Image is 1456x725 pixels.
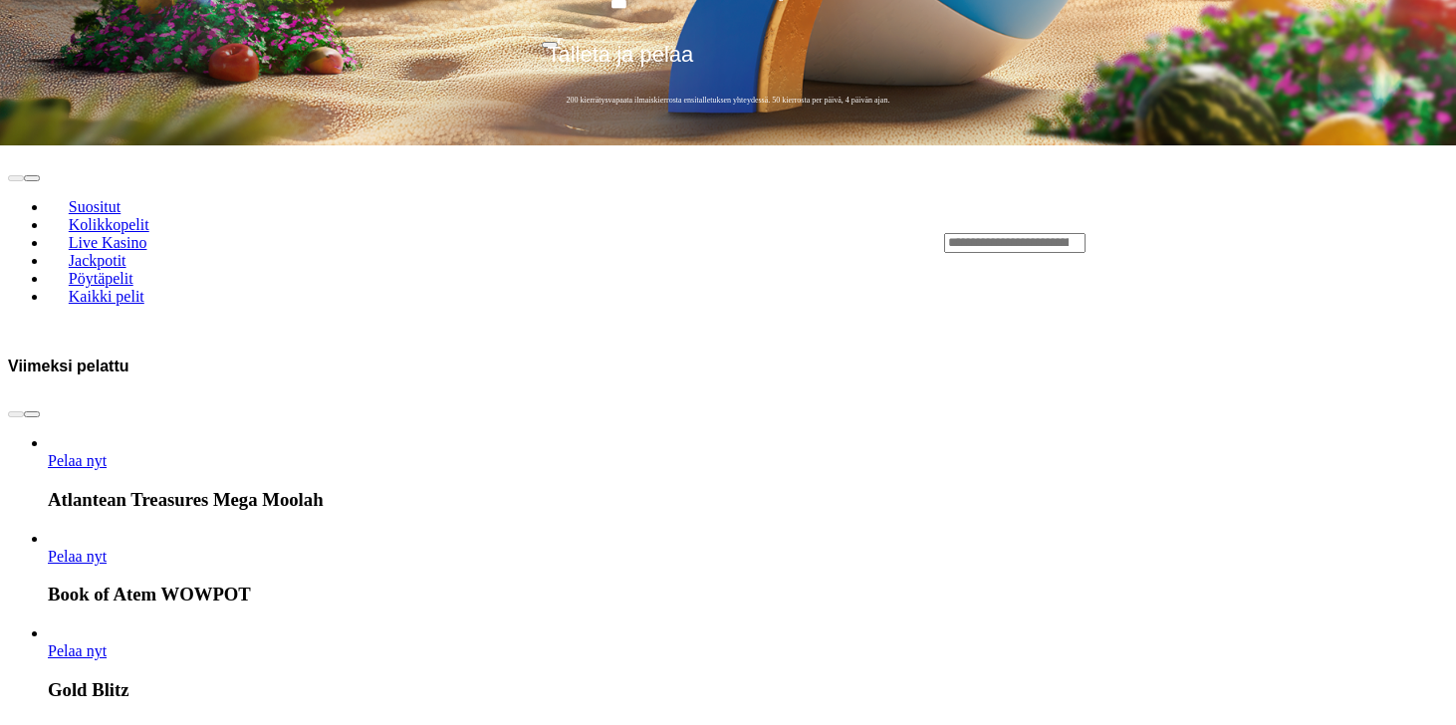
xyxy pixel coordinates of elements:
button: prev slide [8,175,24,181]
h3: Book of Atem WOWPOT [48,584,1448,605]
span: Pelaa nyt [48,642,107,659]
a: Jackpotit [48,246,146,276]
span: Suositut [61,198,128,215]
a: Gold Blitz [48,642,107,659]
span: Live Kasino [61,234,155,251]
a: Pöytäpelit [48,264,153,294]
span: Kaikki pelit [61,288,152,305]
span: Kolikkopelit [61,216,157,233]
span: Pöytäpelit [61,270,141,287]
article: Book of Atem WOWPOT [48,530,1448,606]
span: Pelaa nyt [48,452,107,469]
h3: Atlantean Treasures Mega Moolah [48,489,1448,511]
h3: Gold Blitz [48,679,1448,701]
article: Gold Blitz [48,624,1448,701]
nav: Lobby [8,164,904,322]
article: Atlantean Treasures Mega Moolah [48,434,1448,511]
a: Kaikki pelit [48,282,165,312]
header: Lobby [8,145,1448,341]
button: prev slide [8,411,24,417]
input: Search [944,233,1086,253]
button: next slide [24,411,40,417]
span: Talleta ja pelaa [548,42,694,82]
a: Atlantean Treasures Mega Moolah [48,452,107,469]
h3: Viimeksi pelattu [8,357,129,375]
button: Talleta ja pelaa [542,41,915,83]
span: € [558,35,564,47]
span: Jackpotit [61,252,134,269]
a: Live Kasino [48,228,167,258]
a: Kolikkopelit [48,210,169,240]
a: Suositut [48,192,141,222]
a: Book of Atem WOWPOT [48,548,107,565]
button: next slide [24,175,40,181]
span: 200 kierrätysvapaata ilmaiskierrosta ensitalletuksen yhteydessä. 50 kierrosta per päivä, 4 päivän... [542,95,915,106]
span: Pelaa nyt [48,548,107,565]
